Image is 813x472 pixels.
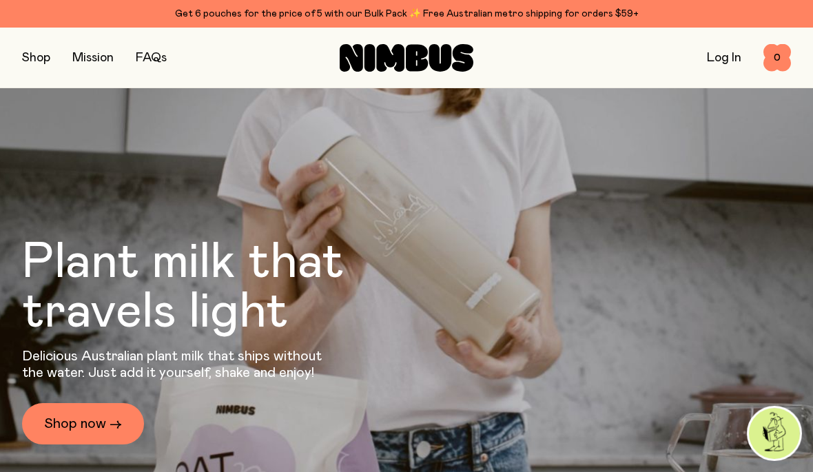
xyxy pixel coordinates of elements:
[763,44,791,72] button: 0
[707,52,741,64] a: Log In
[72,52,114,64] a: Mission
[22,403,144,444] a: Shop now →
[22,6,791,22] div: Get 6 pouches for the price of 5 with our Bulk Pack ✨ Free Australian metro shipping for orders $59+
[22,348,331,381] p: Delicious Australian plant milk that ships without the water. Just add it yourself, shake and enjoy!
[749,408,800,459] img: agent
[22,238,419,337] h1: Plant milk that travels light
[136,52,167,64] a: FAQs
